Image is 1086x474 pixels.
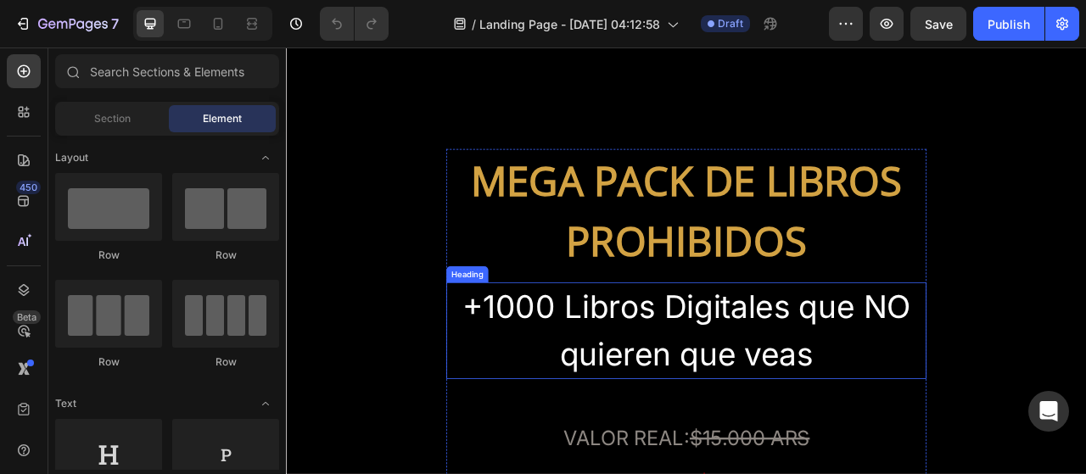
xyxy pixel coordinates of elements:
[94,111,131,126] span: Section
[111,14,119,34] p: 7
[55,354,162,370] div: Row
[55,248,162,263] div: Row
[172,248,279,263] div: Row
[204,299,814,422] h2: +1000 Libros Digitales que NO quieren que veas
[55,54,279,88] input: Search Sections & Elements
[16,181,41,194] div: 450
[320,7,389,41] div: Undo/Redo
[252,144,279,171] span: Toggle open
[252,390,279,417] span: Toggle open
[172,354,279,370] div: Row
[207,282,254,297] div: Heading
[479,15,660,33] span: Landing Page - [DATE] 04:12:58
[203,111,242,126] span: Element
[13,310,41,324] div: Beta
[55,150,88,165] span: Layout
[7,7,126,41] button: 7
[988,15,1030,33] div: Publish
[472,15,476,33] span: /
[973,7,1044,41] button: Publish
[718,16,743,31] span: Draft
[925,17,953,31] span: Save
[910,7,966,41] button: Save
[204,130,814,286] h2: MEGA PACK DE LIBROS PROHIBIDOS
[1028,391,1069,432] div: Open Intercom Messenger
[286,47,1086,474] iframe: Design area
[55,396,76,411] span: Text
